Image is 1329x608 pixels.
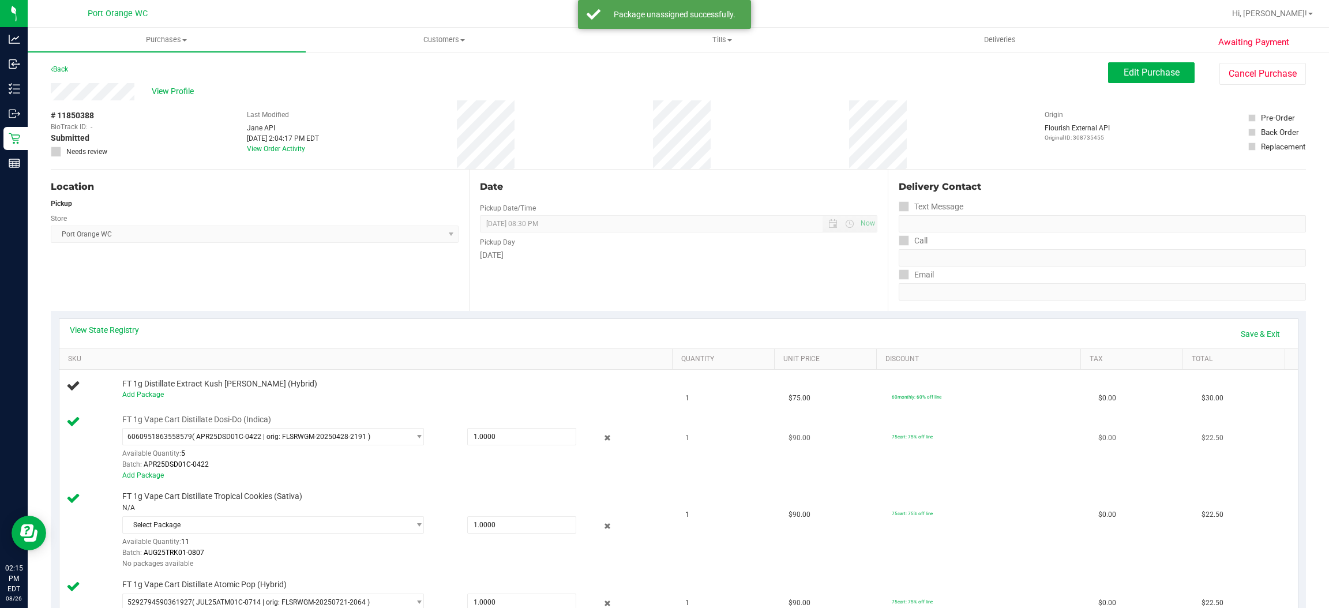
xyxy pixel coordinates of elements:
[88,9,148,18] span: Port Orange WC
[247,110,289,120] label: Last Modified
[9,108,20,119] inline-svg: Outbound
[51,200,72,208] strong: Pickup
[122,414,271,425] span: FT 1g Vape Cart Distillate Dosi-Do (Indica)
[9,83,20,95] inline-svg: Inventory
[1218,36,1289,49] span: Awaiting Payment
[1098,393,1116,404] span: $0.00
[122,378,317,389] span: FT 1g Distillate Extract Kush [PERSON_NAME] (Hybrid)
[607,9,742,20] div: Package unassigned successfully.
[899,232,928,249] label: Call
[685,393,689,404] span: 1
[681,355,769,364] a: Quantity
[685,433,689,444] span: 1
[468,429,576,445] input: 1.0000
[122,534,440,556] div: Available Quantity:
[181,449,185,457] span: 5
[122,558,667,569] div: No packages available
[247,123,319,133] div: Jane API
[127,433,192,441] span: 6060951863558579
[51,65,68,73] a: Back
[899,180,1306,194] div: Delivery Contact
[51,110,94,122] span: # 11850388
[685,509,689,520] span: 1
[899,198,963,215] label: Text Message
[5,594,22,603] p: 08/26
[892,511,933,516] span: 75cart: 75% off line
[122,445,440,468] div: Available Quantity:
[899,249,1306,267] input: Format: (999) 999-9999
[468,517,576,533] input: 1.0000
[892,394,941,400] span: 60monthly: 60% off line
[247,133,319,144] div: [DATE] 2:04:17 PM EDT
[122,502,135,513] span: N/A
[51,180,459,194] div: Location
[9,133,20,144] inline-svg: Retail
[247,145,305,153] a: View Order Activity
[892,434,933,440] span: 75cart: 75% off line
[192,598,370,606] span: ( JUL25ATM01C-0714 | orig: FLSRWGM-20250721-2064 )
[1233,324,1287,344] a: Save & Exit
[899,215,1306,232] input: Format: (999) 999-9999
[192,433,370,441] span: ( APR25DSD01C-0422 | orig: FLSRWGM-20250428-2191 )
[51,213,67,224] label: Store
[70,324,139,336] a: View State Registry
[1124,67,1180,78] span: Edit Purchase
[789,509,810,520] span: $90.00
[1202,509,1223,520] span: $22.50
[144,549,204,557] span: AUG25TRK01-0807
[28,28,306,52] a: Purchases
[51,122,88,132] span: BioTrack ID:
[1219,63,1306,85] button: Cancel Purchase
[480,237,515,247] label: Pickup Day
[583,28,861,52] a: Tills
[144,460,209,468] span: APR25DSD01C-0422
[1202,393,1223,404] span: $30.00
[1108,62,1195,83] button: Edit Purchase
[152,85,198,97] span: View Profile
[885,355,1076,364] a: Discount
[1261,141,1305,152] div: Replacement
[9,58,20,70] inline-svg: Inbound
[181,538,189,546] span: 11
[1090,355,1178,364] a: Tax
[789,393,810,404] span: $75.00
[51,132,89,144] span: Submitted
[1098,433,1116,444] span: $0.00
[1045,133,1110,142] p: Original ID: 308735455
[122,471,164,479] a: Add Package
[127,598,192,606] span: 5292794590361927
[122,549,142,557] span: Batch:
[1202,433,1223,444] span: $22.50
[480,249,877,261] div: [DATE]
[899,267,934,283] label: Email
[91,122,92,132] span: -
[1261,112,1295,123] div: Pre-Order
[122,391,164,399] a: Add Package
[892,599,933,605] span: 75cart: 75% off line
[1045,110,1063,120] label: Origin
[409,429,423,445] span: select
[409,517,423,533] span: select
[1045,123,1110,142] div: Flourish External API
[861,28,1139,52] a: Deliveries
[789,433,810,444] span: $90.00
[1098,509,1116,520] span: $0.00
[306,35,583,45] span: Customers
[1192,355,1280,364] a: Total
[5,563,22,594] p: 02:15 PM EDT
[123,517,409,533] span: Select Package
[9,157,20,169] inline-svg: Reports
[1232,9,1307,18] span: Hi, [PERSON_NAME]!
[122,460,142,468] span: Batch:
[122,579,287,590] span: FT 1g Vape Cart Distillate Atomic Pop (Hybrid)
[783,355,872,364] a: Unit Price
[480,180,877,194] div: Date
[480,203,536,213] label: Pickup Date/Time
[66,147,107,157] span: Needs review
[28,35,306,45] span: Purchases
[9,33,20,45] inline-svg: Analytics
[968,35,1031,45] span: Deliveries
[122,491,302,502] span: FT 1g Vape Cart Distillate Tropical Cookies (Sativa)
[1261,126,1299,138] div: Back Order
[584,35,861,45] span: Tills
